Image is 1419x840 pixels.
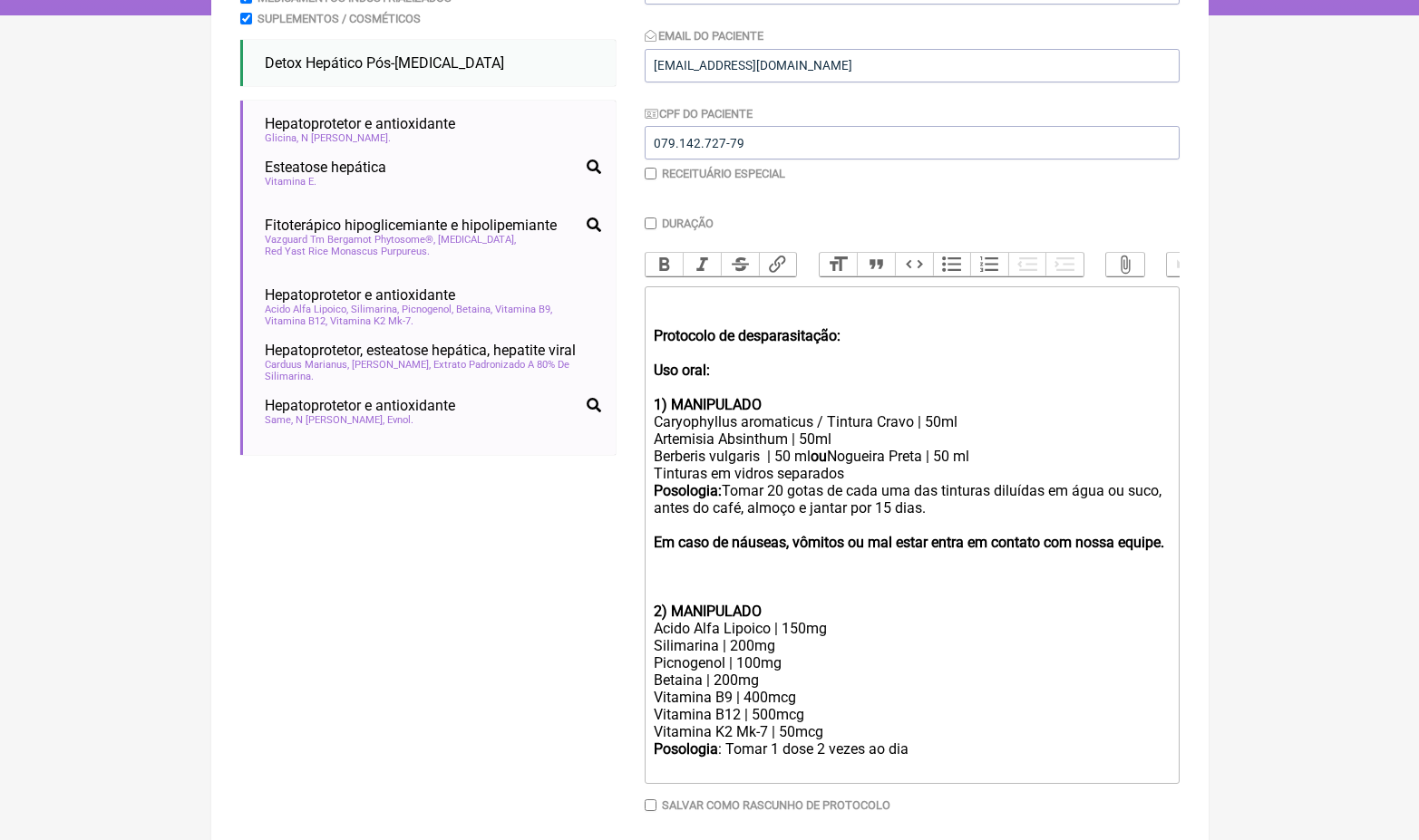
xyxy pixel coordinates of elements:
span: Hepatoprotetor e antioxidante [265,286,455,304]
span: Betaina [456,304,492,315]
div: : Tomar 1 dose 2 vezes ao dia ㅤ [654,740,1169,777]
label: Suplementos / Cosméticos [258,12,421,25]
span: Detox Hepático Pós-[MEDICAL_DATA] [265,54,504,72]
div: Vitamina B12 | 500mcg [654,706,1169,723]
span: Vazguard Tm Bergamot Phytosome® [265,234,435,246]
div: Betaina | 200mg [654,671,1169,689]
button: Bullets [933,253,971,276]
span: Esteatose hepática [265,159,386,176]
span: Hepatoprotetor e antioxidante [265,397,455,414]
span: Fitoterápico hipoglicemiante e hipolipemiante [265,217,557,234]
strong: Em caso de náuseas, vômitos ou mal estar entra em contato com nossa equipe. [654,534,1164,551]
button: Undo [1167,253,1205,276]
strong: Protocolo de desparasitação: [654,327,841,344]
label: CPF do Paciente [645,107,753,121]
span: Carduus Marianus, [PERSON_NAME], Extrato Padronizado A 80% De Silimarina [265,359,601,382]
button: Code [895,253,933,276]
button: Strikethrough [721,253,759,276]
div: Vitamina K2 Mk-7 | 50mcg [654,723,1169,740]
span: N [PERSON_NAME] [301,132,391,144]
span: Vitamina E [265,176,316,188]
span: Silimarina [351,304,399,315]
button: Quote [857,253,895,276]
span: Hepatoprotetor, esteatose hepática, hepatite viral [265,342,576,359]
strong: ou [811,448,827,465]
strong: Uso oral: [654,362,710,379]
span: Evnol [387,414,413,426]
button: Link [759,253,797,276]
button: Decrease Level [1008,253,1046,276]
strong: Posologia [654,740,718,758]
label: Salvar como rascunho de Protocolo [662,798,890,812]
div: Berberis vulgaris | 50 ml Nogueira Preta | 50 ml [654,448,1169,465]
button: Heading [820,253,858,276]
button: Increase Level [1045,253,1084,276]
span: Acido Alfa Lipoico [265,304,348,315]
label: Duração [662,217,714,230]
span: Hepatoprotetor e antioxidante [265,115,455,132]
span: N [PERSON_NAME] [296,414,384,426]
strong: 1) MANIPULADO [654,396,762,413]
label: Email do Paciente [645,29,764,43]
span: [MEDICAL_DATA] [438,234,516,246]
button: Italic [683,253,721,276]
button: Attach Files [1106,253,1144,276]
span: Vitamina K2 Mk-7 [330,315,413,327]
strong: Posologia: [654,482,722,499]
label: Receituário Especial [662,167,785,180]
div: Artemisia Absinthum | 50ml [654,430,1169,448]
strong: 2) MANIPULADO [654,603,762,620]
span: Picnogenol [402,304,453,315]
span: Red Yast Rice Monascus Purpureus [265,246,430,257]
button: Numbers [970,253,1008,276]
div: Caryophyllus aromaticus / Tintura Cravo | 50ml [654,413,1169,430]
div: Vitamina B9 | 400mcg [654,689,1169,706]
div: Tinturas em vidros separados [654,465,1169,482]
div: Silimarina | 200mg [654,637,1169,654]
div: Acido Alfa Lipoico | 150mg [654,620,1169,637]
span: Vitamina B12 [265,315,327,327]
div: Tomar 20 gotas de cada uma das tinturas diluídas em água ou suco, antes do café, almoço e jantar ... [654,482,1169,517]
span: Same [265,414,293,426]
div: Picnogenol | 100mg [654,654,1169,671]
span: Vitamina B9 [495,304,552,315]
button: Bold [646,253,684,276]
span: Glicina [265,132,298,144]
